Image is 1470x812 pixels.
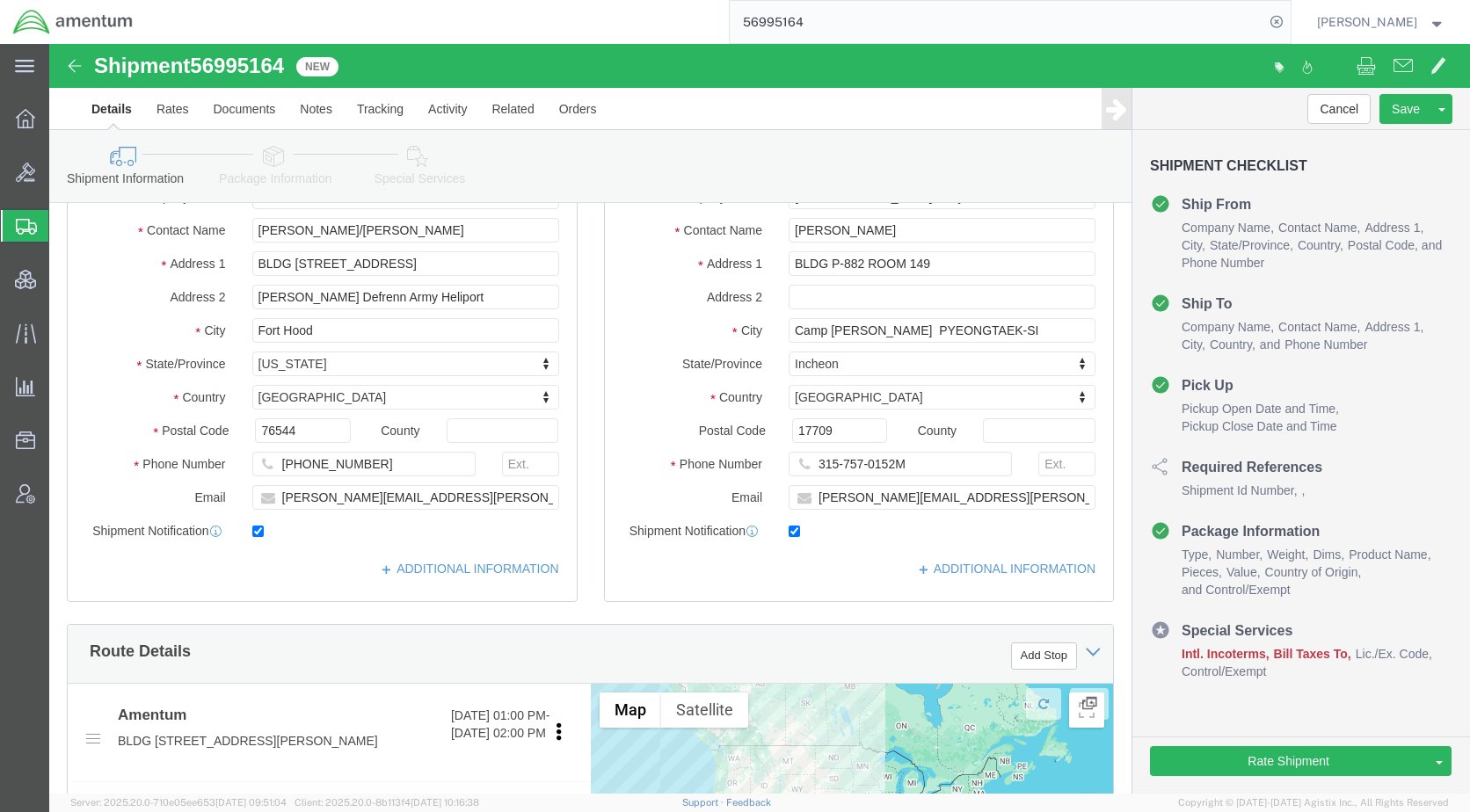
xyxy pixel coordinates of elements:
span: [DATE] 10:16:38 [411,797,479,808]
a: Feedback [726,797,771,808]
span: Server: 2025.20.0-710e05ee653 [70,797,287,808]
span: Copyright © [DATE]-[DATE] Agistix Inc., All Rights Reserved [1178,795,1449,810]
span: [DATE] 09:51:04 [215,797,287,808]
span: Client: 2025.20.0-8b113f4 [295,797,479,808]
a: Support [682,797,726,808]
img: logo [12,9,134,35]
button: [PERSON_NAME] [1316,11,1446,33]
iframe: FS Legacy Container [49,44,1470,794]
span: Kent Gilman [1317,12,1417,32]
input: Search for shipment number, reference number [730,1,1264,43]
